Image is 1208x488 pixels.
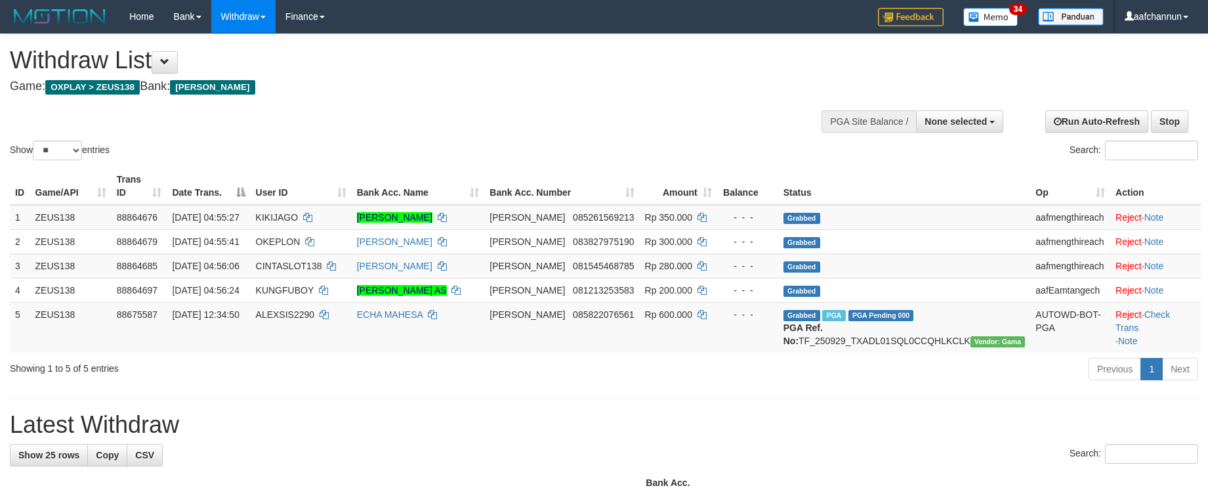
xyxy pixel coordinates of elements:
a: Reject [1115,309,1142,320]
div: - - - [722,284,773,297]
td: 2 [10,229,30,254]
span: Show 25 rows [18,450,79,460]
span: None selected [925,116,987,127]
span: Copy 081545468785 to clipboard [573,261,634,271]
span: KUNGFUBOY [256,285,314,296]
a: [PERSON_NAME] [357,261,432,271]
a: 1 [1140,358,1163,380]
div: - - - [722,259,773,273]
a: Note [1118,336,1138,346]
span: [DATE] 04:55:27 [172,212,239,223]
div: Showing 1 to 5 of 5 entries [10,357,493,375]
h4: Game: Bank: [10,80,792,93]
button: None selected [916,110,1003,133]
a: Copy [87,444,127,466]
th: User ID: activate to sort column ascending [251,167,352,205]
th: Balance [717,167,778,205]
select: Showentries [33,141,82,160]
span: KIKIJAGO [256,212,299,223]
a: Reject [1115,261,1142,271]
span: Copy 081213253583 to clipboard [573,285,634,296]
div: - - - [722,308,773,321]
a: Note [1144,212,1164,223]
span: [DATE] 04:56:06 [172,261,239,271]
a: Check Trans [1115,309,1170,333]
span: 34 [1009,3,1027,15]
td: aafmengthireach [1030,229,1110,254]
span: [DATE] 12:34:50 [172,309,239,320]
th: Status [778,167,1031,205]
td: aafmengthireach [1030,205,1110,230]
span: Rp 350.000 [645,212,692,223]
span: Rp 200.000 [645,285,692,296]
b: PGA Ref. No: [783,322,823,346]
td: ZEUS138 [30,254,112,278]
a: Note [1144,285,1164,296]
img: Feedback.jpg [878,8,944,26]
th: Op: activate to sort column ascending [1030,167,1110,205]
th: Date Trans.: activate to sort column descending [167,167,250,205]
td: · [1110,229,1201,254]
span: ALEXSIS2290 [256,309,315,320]
span: [PERSON_NAME] [489,212,565,223]
td: 3 [10,254,30,278]
img: panduan.png [1038,8,1104,26]
span: Grabbed [783,237,820,248]
span: Rp 280.000 [645,261,692,271]
a: CSV [127,444,163,466]
span: [PERSON_NAME] [489,285,565,296]
th: Trans ID: activate to sort column ascending [112,167,167,205]
th: Action [1110,167,1201,205]
img: Button%20Memo.svg [963,8,1018,26]
td: AUTOWD-BOT-PGA [1030,302,1110,353]
div: - - - [722,211,773,224]
span: Copy [96,450,119,460]
a: Run Auto-Refresh [1045,110,1148,133]
td: · [1110,205,1201,230]
a: Stop [1151,110,1188,133]
span: [DATE] 04:56:24 [172,285,239,296]
a: Show 25 rows [10,444,88,466]
td: ZEUS138 [30,278,112,302]
span: 88864679 [117,236,157,247]
td: TF_250929_TXADL01SQL0CCQHLKCLK [778,302,1031,353]
a: Previous [1089,358,1141,380]
th: ID [10,167,30,205]
td: ZEUS138 [30,205,112,230]
span: [PERSON_NAME] [170,80,255,95]
img: MOTION_logo.png [10,7,110,26]
h1: Withdraw List [10,47,792,74]
span: Grabbed [783,286,820,297]
td: · · [1110,302,1201,353]
span: Rp 300.000 [645,236,692,247]
a: Next [1162,358,1198,380]
span: [PERSON_NAME] [489,309,565,320]
span: 88864697 [117,285,157,296]
td: 5 [10,302,30,353]
span: PGA Pending [848,310,914,321]
span: Grabbed [783,310,820,321]
div: - - - [722,235,773,248]
th: Bank Acc. Number: activate to sort column ascending [484,167,639,205]
span: Grabbed [783,261,820,273]
label: Show entries [10,141,110,160]
th: Bank Acc. Name: activate to sort column ascending [352,167,485,205]
a: Note [1144,261,1164,271]
th: Amount: activate to sort column ascending [640,167,717,205]
td: 1 [10,205,30,230]
span: Copy 085822076561 to clipboard [573,309,634,320]
td: ZEUS138 [30,229,112,254]
span: Rp 600.000 [645,309,692,320]
div: PGA Site Balance / [822,110,916,133]
h1: Latest Withdraw [10,412,1198,438]
a: Reject [1115,285,1142,296]
span: 88675587 [117,309,157,320]
td: · [1110,278,1201,302]
label: Search: [1070,444,1198,464]
span: [DATE] 04:55:41 [172,236,239,247]
td: ZEUS138 [30,302,112,353]
span: [PERSON_NAME] [489,261,565,271]
span: OKEPLON [256,236,301,247]
a: [PERSON_NAME] AS [357,285,447,296]
td: · [1110,254,1201,278]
